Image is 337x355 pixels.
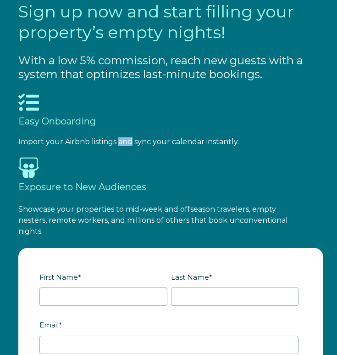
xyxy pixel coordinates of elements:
[39,270,78,284] span: First Name
[18,181,146,192] span: Exposure to New Audiences
[18,205,288,236] span: Showcase your properties to mid-week and offseason travelers, empty nesters, remote workers, and ...
[18,116,96,127] span: Easy Onboarding
[18,137,239,146] span: Import your Airbnb listings and sync your calendar instantly.
[39,318,59,332] span: Email
[18,54,303,81] span: With a low 5% commission, reach new guests with a system that optimizes last-minute bookings.
[18,1,294,42] span: Sign up now and start filling your property’s empty nights!
[171,270,209,284] span: Last Name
